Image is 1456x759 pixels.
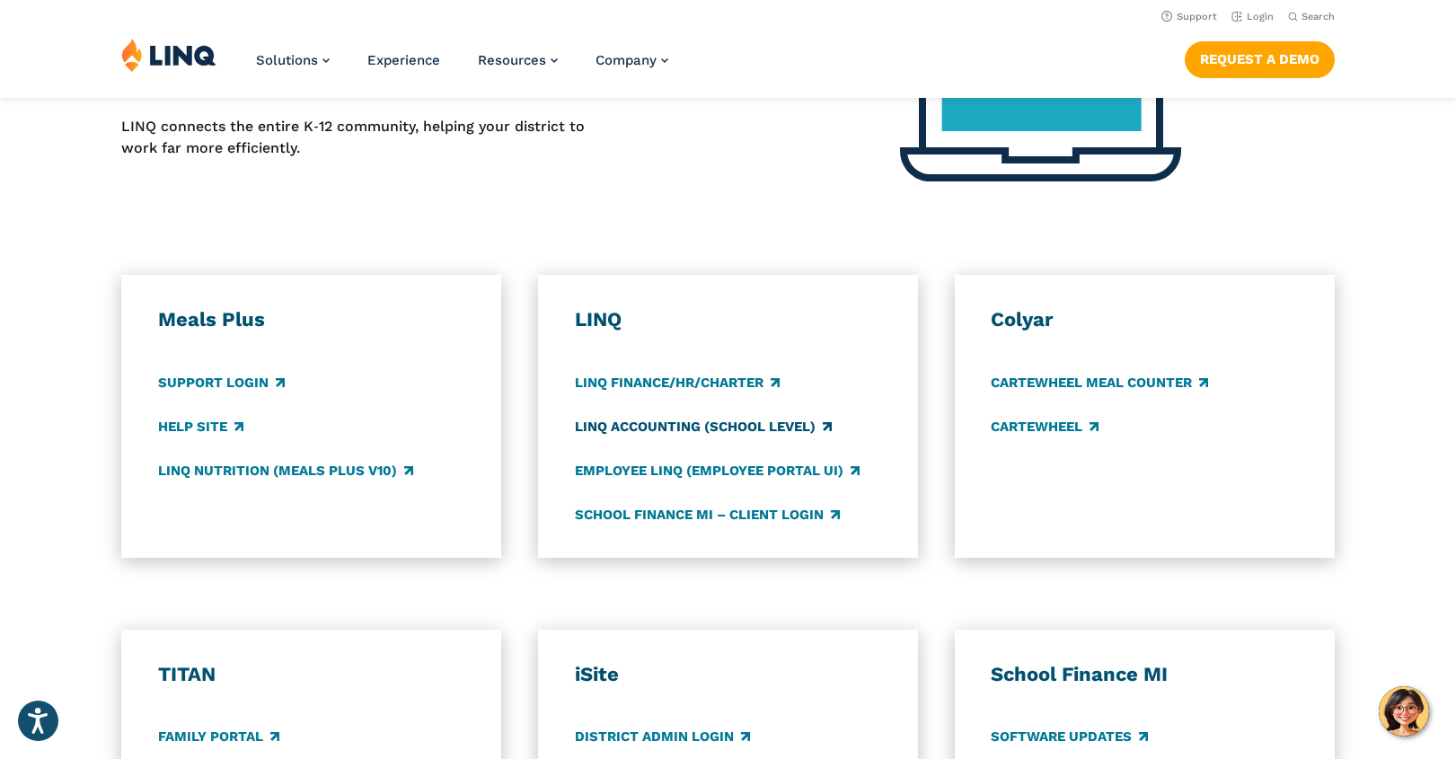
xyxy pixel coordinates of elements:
[575,307,882,332] h3: LINQ
[575,373,780,393] a: LINQ Finance/HR/Charter
[575,662,882,687] h3: iSite
[256,52,330,68] a: Solutions
[478,52,546,68] span: Resources
[991,373,1208,393] a: CARTEWHEEL Meal Counter
[991,662,1298,687] h3: School Finance MI
[1161,11,1217,22] a: Support
[158,728,279,747] a: Family Portal
[991,307,1298,332] h3: Colyar
[991,417,1099,437] a: CARTEWHEEL
[367,52,440,68] a: Experience
[1185,41,1335,77] a: Request a Demo
[256,38,668,97] nav: Primary Navigation
[1231,11,1274,22] a: Login
[596,52,668,68] a: Company
[158,461,413,481] a: LINQ Nutrition (Meals Plus v10)
[121,116,605,160] p: LINQ connects the entire K‑12 community, helping your district to work far more efficiently.
[575,505,840,525] a: School Finance MI – Client Login
[1379,686,1429,737] button: Hello, have a question? Let’s chat.
[121,38,216,72] img: LINQ | K‑12 Software
[575,728,750,747] a: District Admin Login
[1288,10,1335,23] button: Open Search Bar
[158,373,285,393] a: Support Login
[596,52,657,68] span: Company
[158,307,465,332] h3: Meals Plus
[256,52,318,68] span: Solutions
[158,662,465,687] h3: TITAN
[478,52,558,68] a: Resources
[158,417,243,437] a: Help Site
[575,461,860,481] a: Employee LINQ (Employee Portal UI)
[1185,38,1335,77] nav: Button Navigation
[575,417,832,437] a: LINQ Accounting (school level)
[1302,11,1335,22] span: Search
[991,728,1148,747] a: Software Updates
